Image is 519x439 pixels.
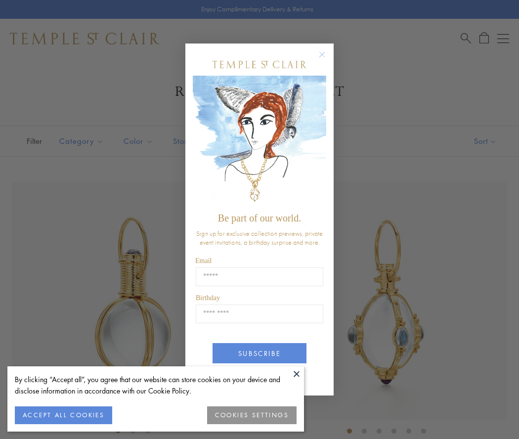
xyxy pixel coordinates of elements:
input: Email [196,267,323,286]
img: Temple St. Clair [213,61,306,68]
img: c4a9eb12-d91a-4d4a-8ee0-386386f4f338.jpeg [193,76,326,208]
span: Be part of our world. [218,213,301,223]
div: By clicking “Accept all”, you agree that our website can store cookies on your device and disclos... [15,374,297,396]
button: ACCEPT ALL COOKIES [15,406,112,424]
span: Email [195,257,212,264]
button: Close dialog [321,53,333,66]
button: SUBSCRIBE [213,343,306,363]
span: Birthday [196,294,220,302]
button: COOKIES SETTINGS [207,406,297,424]
span: Sign up for exclusive collection previews, private event invitations, a birthday surprise and more. [196,229,323,247]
